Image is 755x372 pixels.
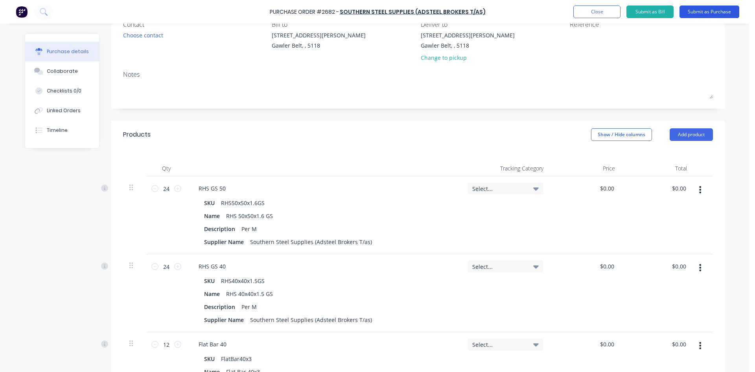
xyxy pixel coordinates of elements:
div: Linked Orders [47,107,81,114]
div: Timeline [47,127,68,134]
div: Total [621,161,693,176]
div: Notes [123,70,713,79]
div: FlatBar40x3 [218,353,255,365]
div: Bill to [272,20,415,29]
button: Show / Hide columns [591,128,652,141]
div: Tracking Category [461,161,550,176]
div: Purchase Order #2682 - [270,8,339,16]
button: Add product [670,128,713,141]
div: Per M [238,223,260,235]
span: Select... [472,185,525,193]
div: Checklists 0/0 [47,87,81,94]
div: Gawler Belt, , 5118 [421,41,515,50]
div: Choose contact [123,31,163,39]
button: Linked Orders [25,101,99,120]
img: Factory [16,6,28,18]
div: SKU [201,353,218,365]
div: Contact [123,20,266,29]
div: Reference [570,20,713,29]
div: RHS GS 40 [192,261,232,272]
div: Southern Steel Supplies (Adsteel Brokers T/as) [247,314,375,326]
div: Southern Steel Supplies (Adsteel Brokers T/as) [247,236,375,248]
div: SKU [201,275,218,287]
button: Checklists 0/0 [25,81,99,101]
a: Southern Steel Supplies (Adsteel Brokers T/as) [340,8,486,16]
div: Name [201,210,223,222]
div: Collaborate [47,68,78,75]
div: Flat Bar 40 [192,339,233,350]
div: Gawler Belt, , 5118 [272,41,366,50]
div: Supplier Name [201,314,247,326]
div: Description [201,301,238,313]
div: RHS GS 50 [192,183,232,194]
div: Name [201,288,223,300]
div: RHS40x40x1.5GS [218,275,268,287]
button: Timeline [25,120,99,140]
div: Qty [147,161,186,176]
div: RHS50x50x1.6GS [218,197,268,209]
div: Per M [238,301,260,313]
div: SKU [201,197,218,209]
span: Select... [472,263,525,271]
div: Supplier Name [201,236,247,248]
button: Submit as Bill [626,6,674,18]
div: [STREET_ADDRESS][PERSON_NAME] [421,31,515,39]
button: Purchase details [25,42,99,61]
div: Price [550,161,622,176]
div: RHS 40x40x1.5 GS [223,288,276,300]
div: RHS 50x50x1.6 GS [223,210,276,222]
div: Deliver to [421,20,564,29]
div: Products [123,130,151,139]
div: Description [201,223,238,235]
div: [STREET_ADDRESS][PERSON_NAME] [272,31,366,39]
div: Change to pickup [421,54,515,62]
div: Purchase details [47,48,89,55]
span: Select... [472,341,525,349]
button: Collaborate [25,61,99,81]
button: Submit as Purchase [679,6,739,18]
button: Close [573,6,621,18]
